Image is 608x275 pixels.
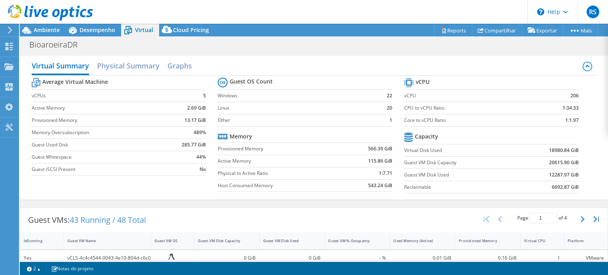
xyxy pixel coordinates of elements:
[404,146,518,154] label: Virtual Disk Used
[187,104,206,112] b: 2.69 GiB
[67,238,137,243] div: Guest VM Name
[46,264,99,273] a: Notas do projeto
[67,254,147,262] div: vCLS-4c4c4544-0043-4e10-804d-c6c04f515832
[194,129,206,137] b: 489%
[230,133,252,140] b: Memory
[568,238,595,243] div: Platform
[404,171,518,179] label: Guest VM Disk Used
[393,254,451,262] div: 0.01 GiB
[218,104,376,112] label: Linux
[32,141,164,149] label: Guest Used Disk
[32,116,164,124] label: Provisioned Memory
[472,24,522,36] a: Compartilhar
[404,116,533,124] label: Core to vCPU Ratio
[568,254,604,262] div: VMware
[196,153,206,161] b: 44%
[20,208,154,232] div: Guest VMs:
[263,238,312,243] div: Guest VM Disk Used
[218,145,342,153] label: Provisioned Memory
[263,254,321,262] div: 0 GiB
[404,159,518,167] label: Guest VM Disk Capacity
[21,264,46,273] a: 2
[32,129,164,137] label: Memory Oversubscription
[434,24,472,36] a: Reports
[328,254,386,262] div: - %
[34,26,60,34] span: Ambiente
[42,78,108,86] b: Average Virtual Machine
[524,254,560,262] div: 1
[230,78,273,85] b: Guest OS Count
[564,214,567,221] span: 4
[387,92,392,100] b: 22
[570,92,579,100] b: 206
[404,104,533,112] label: CPU to vCPU Ratio
[26,40,90,49] h1: BioaroeiraDR
[368,157,392,165] b: 115.86 GiB
[32,165,164,173] label: Guest iSCSI Present
[218,157,342,165] label: Active Memory
[203,92,206,100] b: 5
[167,58,192,74] h2: Graphs
[565,116,579,124] b: 1:1.97
[537,8,544,15] svg: \n
[404,92,533,100] label: vCPU
[459,254,517,262] div: 0.16 GiB
[218,182,342,190] label: Host Consumed Memory
[199,165,206,173] b: No
[32,92,164,100] label: vCPUs
[393,238,442,243] div: Used Memory (Active)
[32,58,89,75] h2: Virtual Summary
[517,213,567,223] span: Page of
[70,214,146,225] span: 43 Running / 48 Total
[530,213,557,223] input: jump to page
[218,92,376,100] label: Windows
[97,58,160,74] h2: Physical Summary
[549,171,579,179] b: 12287.97 GiB
[24,254,60,262] div: Yes
[549,159,579,167] b: 20615.90 GiB
[32,104,164,112] label: Active Memory
[218,116,376,124] label: Other
[563,24,598,36] a: Mais
[368,145,392,153] b: 566.39 GiB
[32,153,164,161] label: Guest Whitespace
[198,254,256,262] div: 0 GiB
[587,6,599,18] span: RS
[184,116,206,124] b: 13.17 GiB
[173,26,209,34] span: Cloud Pricing
[404,183,518,191] label: Reclaimable
[552,183,579,191] b: 6692.87 GiB
[24,238,50,243] div: IsRunning
[387,104,392,112] b: 20
[522,24,563,36] a: Exportar
[368,182,392,190] b: 543.24 GiB
[218,169,342,177] label: Physical to Active Ratio
[198,238,246,243] div: Guest VM Disk Capacity
[459,238,507,243] div: Provisioned Memory
[562,104,579,112] b: 1:34.33
[182,141,206,149] b: 285.77 GiB
[154,238,181,243] div: Guest VM OS
[328,238,376,243] div: Guest VM % Occupancy
[415,133,438,140] b: Capacity
[80,26,115,34] span: Desempenho
[416,78,429,86] b: vCPU
[389,116,392,124] b: 1
[549,146,579,154] b: 18980.84 GiB
[135,26,153,34] span: Virtual
[379,169,392,177] b: 1:7.71
[524,238,551,243] div: Virtual CPU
